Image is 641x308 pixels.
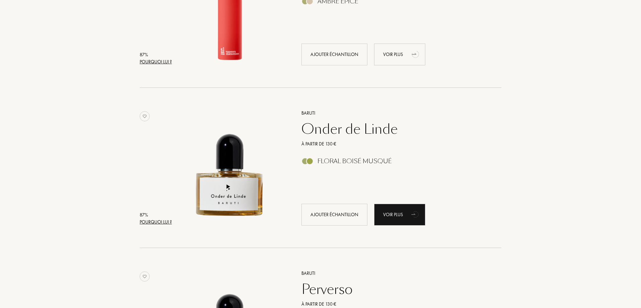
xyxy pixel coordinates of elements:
a: Voir plusanimation [374,204,425,226]
a: Onder de Linde [296,121,492,137]
a: Baruti [296,110,492,117]
div: 87 % [140,51,172,58]
div: Voir plus [374,204,425,226]
a: Onder de Linde Baruti [174,101,291,233]
div: Pourquoi lui ? [140,58,172,65]
a: Baruti [296,270,492,277]
div: 87 % [140,211,172,219]
div: Floral Boisé Musqué [317,158,392,165]
img: Onder de Linde Baruti [174,109,286,220]
a: À partir de 130 € [296,140,492,147]
a: Perverso [296,281,492,297]
img: no_like_p.png [140,271,150,282]
a: Floral Boisé Musqué [296,160,492,167]
a: Voir plusanimation [374,44,425,65]
div: animation [409,47,422,61]
div: Ajouter échantillon [301,204,367,226]
img: no_like_p.png [140,111,150,121]
div: animation [409,207,422,221]
div: Voir plus [374,44,425,65]
div: Ajouter échantillon [301,44,367,65]
div: Pourquoi lui ? [140,219,172,226]
a: À partir de 130 € [296,301,492,308]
